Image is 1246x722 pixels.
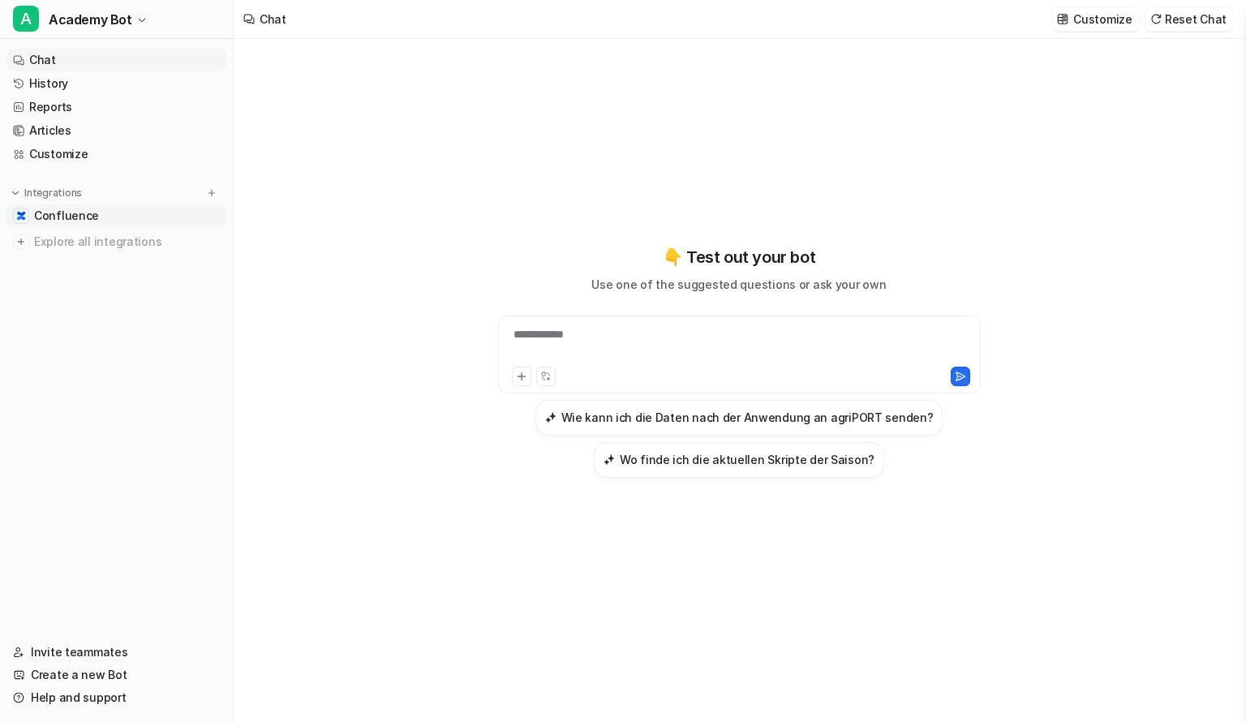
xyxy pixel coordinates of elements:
[6,641,226,664] a: Invite teammates
[1150,13,1162,25] img: reset
[260,11,286,28] div: Chat
[604,453,615,466] img: Wo finde ich die aktuellen Skripte der Saison?
[1052,7,1138,31] button: Customize
[1073,11,1132,28] p: Customize
[6,664,226,686] a: Create a new Bot
[663,245,815,269] p: 👇 Test out your bot
[6,204,226,227] a: ConfluenceConfluence
[13,234,29,250] img: explore all integrations
[49,8,132,31] span: Academy Bot
[16,211,26,221] img: Confluence
[34,229,220,255] span: Explore all integrations
[535,400,943,436] button: Wie kann ich die Daten nach der Anwendung an agriPORT senden?Wie kann ich die Daten nach der Anwe...
[6,143,226,165] a: Customize
[6,230,226,253] a: Explore all integrations
[591,276,886,293] p: Use one of the suggested questions or ask your own
[6,119,226,142] a: Articles
[34,208,99,224] span: Confluence
[6,185,87,201] button: Integrations
[1057,13,1068,25] img: customize
[6,49,226,71] a: Chat
[206,187,217,199] img: menu_add.svg
[594,442,884,478] button: Wo finde ich die aktuellen Skripte der Saison?Wo finde ich die aktuellen Skripte der Saison?
[6,72,226,95] a: History
[24,187,82,200] p: Integrations
[561,409,934,426] h3: Wie kann ich die Daten nach der Anwendung an agriPORT senden?
[620,451,874,468] h3: Wo finde ich die aktuellen Skripte der Saison?
[13,6,39,32] span: A
[1145,7,1233,31] button: Reset Chat
[10,187,21,199] img: expand menu
[6,96,226,118] a: Reports
[6,686,226,709] a: Help and support
[545,411,556,423] img: Wie kann ich die Daten nach der Anwendung an agriPORT senden?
